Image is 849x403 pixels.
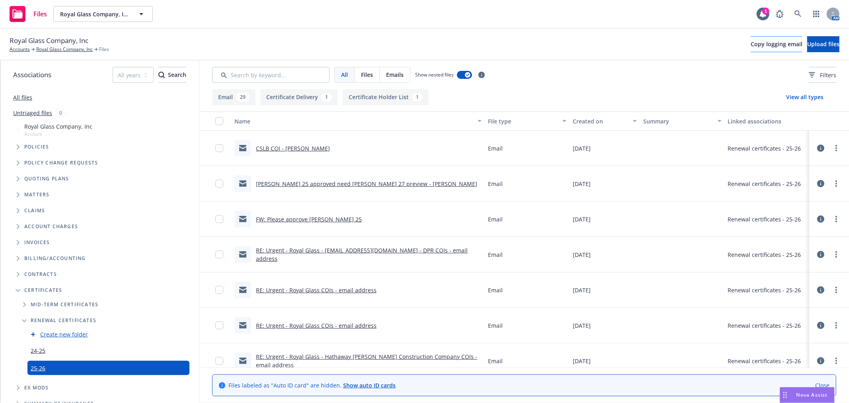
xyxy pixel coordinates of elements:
[212,89,256,105] button: Email
[573,215,591,223] span: [DATE]
[215,357,223,365] input: Toggle Row Selected
[215,215,223,223] input: Toggle Row Selected
[807,36,839,52] button: Upload files
[256,322,377,329] a: RE: Urgent - Royal Glass COIs - email address
[573,117,628,125] div: Created on
[573,144,591,153] span: [DATE]
[260,89,338,105] button: Certificate Delivery
[158,67,186,83] button: SearchSearch
[573,286,591,294] span: [DATE]
[341,70,348,79] span: All
[762,8,769,15] div: 1
[215,180,223,188] input: Toggle Row Selected
[831,321,841,330] a: more
[488,286,503,294] span: Email
[573,357,591,365] span: [DATE]
[751,40,802,48] span: Copy logging email
[728,286,801,294] div: Renewal certificates - 25-26
[780,387,790,403] div: Drag to move
[36,46,93,53] a: Royal Glass Company, Inc
[488,144,503,153] span: Email
[725,112,809,131] button: Linked associations
[728,357,801,365] div: Renewal certificates - 25-26
[831,250,841,259] a: more
[53,6,153,22] button: Royal Glass Company, Inc
[643,117,712,125] div: Summary
[24,145,49,149] span: Policies
[24,160,98,165] span: Policy change requests
[809,67,836,83] button: Filters
[6,3,50,25] a: Files
[236,93,250,102] div: 29
[31,318,96,323] span: Renewal certificates
[807,40,839,48] span: Upload files
[24,208,45,213] span: Claims
[31,364,45,372] a: 25-26
[0,121,199,250] div: Tree Example
[488,215,503,223] span: Email
[831,356,841,366] a: more
[31,346,45,355] a: 24-25
[256,246,468,262] a: RE: Urgent - Royal Glass - [EMAIL_ADDRESS][DOMAIN_NAME] - DPR COIs - email address
[24,176,69,181] span: Quoting plans
[10,35,88,46] span: Royal Glass Company, Inc
[728,215,801,223] div: Renewal certificates - 25-26
[215,321,223,329] input: Toggle Row Selected
[231,112,485,131] button: Name
[55,108,66,117] div: 0
[751,36,802,52] button: Copy logging email
[728,117,806,125] div: Linked associations
[215,117,223,125] input: Select all
[24,192,49,197] span: Matters
[573,321,591,330] span: [DATE]
[728,144,801,153] div: Renewal certificates - 25-26
[215,144,223,152] input: Toggle Row Selected
[488,357,503,365] span: Email
[24,288,62,293] span: Certificates
[343,381,396,389] a: Show auto ID cards
[24,122,92,131] span: Royal Glass Company, Inc
[256,145,330,152] a: CSLB COI - [PERSON_NAME]
[488,117,557,125] div: File type
[488,321,503,330] span: Email
[33,11,47,17] span: Files
[488,180,503,188] span: Email
[40,330,88,338] a: Create new folder
[831,179,841,188] a: more
[10,46,30,53] a: Accounts
[24,272,57,277] span: Contracts
[415,71,454,78] span: Show nested files
[815,381,829,389] a: Close
[24,256,86,261] span: Billing/Accounting
[31,302,98,307] span: Mid-term certificates
[13,94,32,101] a: All files
[412,93,423,102] div: 1
[321,93,332,102] div: 1
[820,71,836,79] span: Filters
[343,89,429,105] button: Certificate Holder List
[158,72,165,78] svg: Search
[570,112,640,131] button: Created on
[573,180,591,188] span: [DATE]
[808,6,824,22] a: Switch app
[215,286,223,294] input: Toggle Row Selected
[773,89,836,105] button: View all types
[234,117,473,125] div: Name
[13,109,52,117] a: Untriaged files
[256,353,477,369] a: RE: Urgent - Royal Glass - Hathaway [PERSON_NAME] Construction Company COIs - email address
[485,112,569,131] button: File type
[228,381,396,389] span: Files labeled as "Auto ID card" are hidden.
[24,385,49,390] span: Ex Mods
[780,387,835,403] button: Nova Assist
[24,224,78,229] span: Account charges
[796,391,828,398] span: Nova Assist
[831,143,841,153] a: more
[24,240,50,245] span: Invoices
[99,46,109,53] span: Files
[386,70,404,79] span: Emails
[361,70,373,79] span: Files
[640,112,724,131] button: Summary
[256,180,477,188] a: [PERSON_NAME] 25 approved need [PERSON_NAME] 27 preview - [PERSON_NAME]
[256,215,362,223] a: FW: Please approve [PERSON_NAME] 25
[215,250,223,258] input: Toggle Row Selected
